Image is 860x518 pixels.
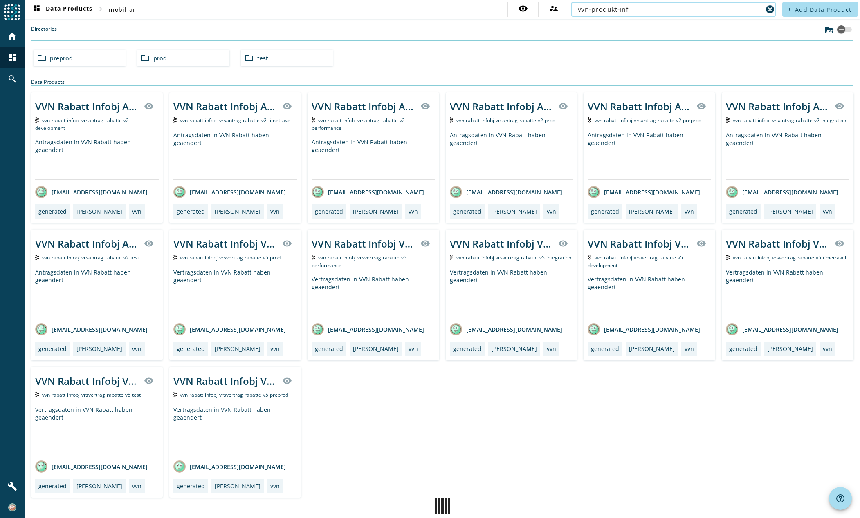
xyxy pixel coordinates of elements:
div: VVN Rabatt Infobj Antrag gespeichert [35,237,139,250]
div: [EMAIL_ADDRESS][DOMAIN_NAME] [588,323,700,335]
mat-icon: visibility [835,239,844,248]
div: [EMAIL_ADDRESS][DOMAIN_NAME] [173,323,286,335]
div: generated [591,345,619,353]
img: avatar [450,323,462,335]
div: [PERSON_NAME] [76,208,122,215]
img: avatar [588,323,600,335]
div: [EMAIL_ADDRESS][DOMAIN_NAME] [588,186,700,198]
span: Kafka Topic: vvn-rabatt-infobj-vrsvertrag-rabatte-v5-integration [456,254,571,261]
div: vvn [685,345,694,353]
mat-icon: cancel [765,4,775,14]
span: Kafka Topic: vvn-rabatt-infobj-vrsvertrag-rabatte-v5-development [588,254,685,269]
img: avatar [173,323,186,335]
div: vvn [547,345,556,353]
div: Antragsdaten in VVN Rabatt haben geaendert [588,131,711,179]
div: VVN Rabatt Infobj Antrag gespeichert [588,100,692,113]
div: [EMAIL_ADDRESS][DOMAIN_NAME] [35,186,148,198]
span: Kafka Topic: vvn-rabatt-infobj-vrsvertrag-rabatte-v5-timetravel [733,254,846,261]
mat-icon: visibility [558,101,568,111]
input: Search (% or * for wildcards) [578,4,763,14]
div: [PERSON_NAME] [76,345,122,353]
span: Kafka Topic: vvn-rabatt-infobj-vrsvertrag-rabatte-v5-prod [180,254,281,261]
div: VVN Rabatt Infobj Vertrag gespeichert [588,237,692,250]
div: VVN Rabatt Infobj Vertrag gespeichert [35,374,139,388]
div: generated [453,345,481,353]
div: Antragsdaten in VVN Rabatt haben geaendert [312,138,435,179]
span: preprod [50,54,73,62]
div: Antragsdaten in VVN Rabatt haben geaendert [450,131,573,179]
mat-icon: visibility [518,4,528,13]
div: [EMAIL_ADDRESS][DOMAIN_NAME] [312,323,424,335]
div: vvn [823,345,832,353]
div: generated [38,482,67,490]
div: VVN Rabatt Infobj Vertrag gespeichert [312,237,415,250]
mat-icon: visibility [282,101,292,111]
div: [PERSON_NAME] [767,345,813,353]
img: avatar [312,186,324,198]
div: Vertragsdaten in VVN Rabatt haben geaendert [588,275,711,317]
mat-icon: visibility [420,101,430,111]
div: [PERSON_NAME] [215,345,260,353]
mat-icon: supervisor_account [549,4,559,13]
span: mobiliar [109,6,136,13]
img: avatar [35,460,47,473]
mat-icon: add [787,7,792,11]
div: generated [315,208,343,215]
div: VVN Rabatt Infobj Vertrag gespeichert [173,374,277,388]
mat-icon: visibility [835,101,844,111]
img: 8006bfb5137ba185ffdf53ea38d26b4d [8,503,16,511]
img: avatar [312,323,324,335]
div: generated [315,345,343,353]
img: Kafka Topic: vvn-rabatt-infobj-vrsantrag-rabatte-v2-performance [312,117,315,123]
div: vvn [132,345,141,353]
img: spoud-logo.svg [4,4,20,20]
div: [EMAIL_ADDRESS][DOMAIN_NAME] [726,186,838,198]
span: Kafka Topic: vvn-rabatt-infobj-vrsvertrag-rabatte-v5-preprod [180,391,288,398]
div: Data Products [31,78,853,86]
mat-icon: visibility [144,376,154,386]
div: [EMAIL_ADDRESS][DOMAIN_NAME] [35,460,148,473]
div: generated [38,208,67,215]
div: generated [591,208,619,215]
div: vvn [547,208,556,215]
img: Kafka Topic: vvn-rabatt-infobj-vrsvertrag-rabatte-v5-development [588,255,591,260]
mat-icon: visibility [144,101,154,111]
div: [PERSON_NAME] [629,208,675,215]
mat-icon: visibility [282,376,292,386]
img: Kafka Topic: vvn-rabatt-infobj-vrsantrag-rabatte-v2-timetravel [173,117,177,123]
img: avatar [173,186,186,198]
span: Kafka Topic: vvn-rabatt-infobj-vrsantrag-rabatte-v2-integration [733,117,846,124]
mat-icon: dashboard [32,4,42,14]
img: Kafka Topic: vvn-rabatt-infobj-vrsantrag-rabatte-v2-development [35,117,39,123]
div: generated [453,208,481,215]
div: Antragsdaten in VVN Rabatt haben geaendert [726,131,849,179]
span: Kafka Topic: vvn-rabatt-infobj-vrsantrag-rabatte-v2-prod [456,117,555,124]
span: Kafka Topic: vvn-rabatt-infobj-vrsantrag-rabatte-v2-preprod [595,117,701,124]
mat-icon: visibility [282,239,292,248]
span: Kafka Topic: vvn-rabatt-infobj-vrsvertrag-rabatte-v5-performance [312,254,409,269]
div: [PERSON_NAME] [353,208,399,215]
div: generated [177,345,205,353]
div: VVN Rabatt Infobj Vertrag gespeichert [726,237,830,250]
div: [EMAIL_ADDRESS][DOMAIN_NAME] [173,460,286,473]
div: vvn [823,208,832,215]
div: [PERSON_NAME] [491,208,537,215]
div: VVN Rabatt Infobj Antrag gespeichert [450,100,554,113]
span: Kafka Topic: vvn-rabatt-infobj-vrsvertrag-rabatte-v5-test [42,391,141,398]
mat-icon: search [7,74,17,84]
img: Kafka Topic: vvn-rabatt-infobj-vrsvertrag-rabatte-v5-performance [312,255,315,260]
div: VVN Rabatt Infobj Antrag gespeichert [35,100,139,113]
img: avatar [450,186,462,198]
div: [PERSON_NAME] [215,208,260,215]
div: [PERSON_NAME] [215,482,260,490]
span: Kafka Topic: vvn-rabatt-infobj-vrsantrag-rabatte-v2-development [35,117,130,132]
div: Vertragsdaten in VVN Rabatt haben geaendert [450,268,573,317]
mat-icon: help_outline [835,493,845,503]
mat-icon: chevron_right [96,4,106,14]
span: Add Data Product [795,6,851,13]
mat-icon: folder_open [37,53,47,63]
div: Vertragsdaten in VVN Rabatt haben geaendert [173,406,297,454]
div: vvn [409,208,418,215]
div: Antragsdaten in VVN Rabatt haben geaendert [173,131,297,179]
img: Kafka Topic: vvn-rabatt-infobj-vrsvertrag-rabatte-v5-timetravel [726,255,730,260]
